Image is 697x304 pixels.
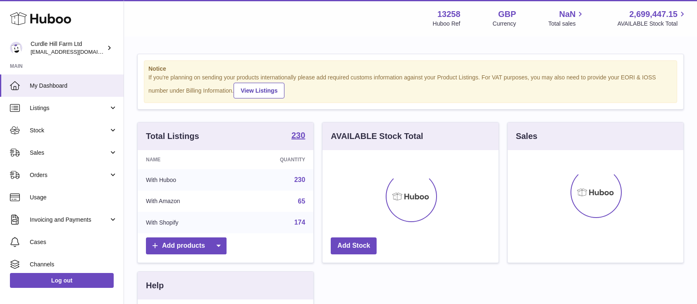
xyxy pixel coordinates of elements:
span: [EMAIL_ADDRESS][DOMAIN_NAME] [31,48,122,55]
span: AVAILABLE Stock Total [617,20,687,28]
h3: AVAILABLE Stock Total [331,131,423,142]
a: NaN Total sales [548,9,585,28]
div: Currency [493,20,516,28]
span: NaN [559,9,575,20]
a: 174 [294,219,306,226]
span: Orders [30,171,109,179]
span: Invoicing and Payments [30,216,109,224]
a: View Listings [234,83,284,98]
h3: Help [146,280,164,291]
span: Channels [30,261,117,268]
a: 230 [291,131,305,141]
span: Cases [30,238,117,246]
h3: Sales [516,131,537,142]
span: My Dashboard [30,82,117,90]
img: internalAdmin-13258@internal.huboo.com [10,42,22,54]
strong: GBP [498,9,516,20]
span: Stock [30,127,109,134]
a: 230 [294,176,306,183]
div: Curdle Hill Farm Ltd [31,40,105,56]
a: Add products [146,237,227,254]
div: If you're planning on sending your products internationally please add required customs informati... [148,74,673,98]
strong: 13258 [437,9,461,20]
span: 2,699,447.15 [629,9,678,20]
a: Add Stock [331,237,377,254]
span: Sales [30,149,109,157]
th: Quantity [234,150,314,169]
h3: Total Listings [146,131,199,142]
div: Huboo Ref [433,20,461,28]
td: With Shopify [138,212,234,233]
th: Name [138,150,234,169]
a: 2,699,447.15 AVAILABLE Stock Total [617,9,687,28]
strong: 230 [291,131,305,139]
a: Log out [10,273,114,288]
td: With Huboo [138,169,234,191]
a: 65 [298,198,306,205]
span: Total sales [548,20,585,28]
span: Usage [30,194,117,201]
strong: Notice [148,65,673,73]
span: Listings [30,104,109,112]
td: With Amazon [138,191,234,212]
